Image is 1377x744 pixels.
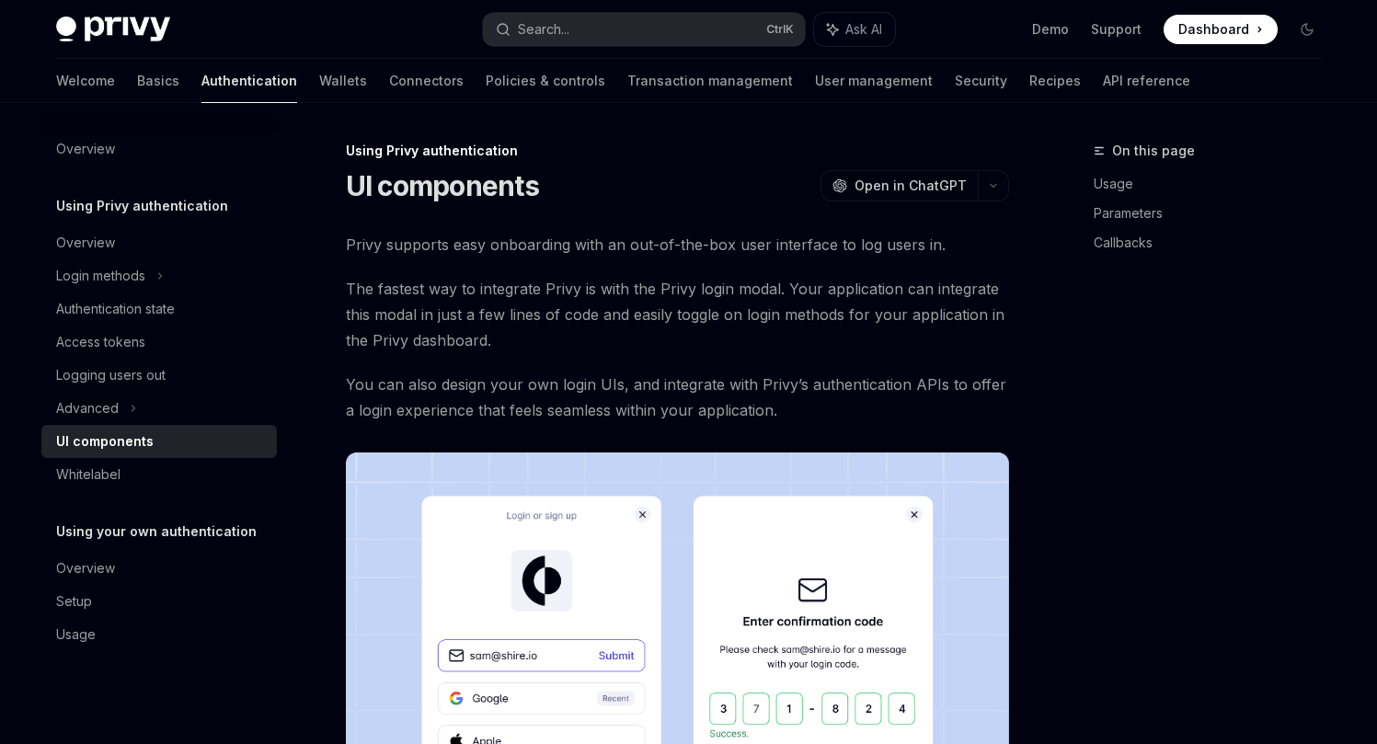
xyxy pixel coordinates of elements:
[56,17,170,42] img: dark logo
[41,226,277,259] a: Overview
[346,276,1009,353] span: The fastest way to integrate Privy is with the Privy login modal. Your application can integrate ...
[319,59,367,103] a: Wallets
[766,22,794,37] span: Ctrl K
[483,13,805,46] button: Search...CtrlK
[814,13,895,46] button: Ask AI
[1178,20,1249,39] span: Dashboard
[41,458,277,491] a: Whitelabel
[56,430,154,452] div: UI components
[627,59,793,103] a: Transaction management
[1112,140,1195,162] span: On this page
[41,132,277,166] a: Overview
[56,557,115,579] div: Overview
[41,425,277,458] a: UI components
[1029,59,1081,103] a: Recipes
[41,552,277,585] a: Overview
[845,20,882,39] span: Ask AI
[56,232,115,254] div: Overview
[820,170,978,201] button: Open in ChatGPT
[1164,15,1278,44] a: Dashboard
[1094,228,1337,258] a: Callbacks
[56,521,257,543] h5: Using your own authentication
[41,292,277,326] a: Authentication state
[955,59,1007,103] a: Security
[486,59,605,103] a: Policies & controls
[201,59,297,103] a: Authentication
[1094,199,1337,228] a: Parameters
[1091,20,1142,39] a: Support
[1292,15,1322,44] button: Toggle dark mode
[855,177,967,195] span: Open in ChatGPT
[56,331,145,353] div: Access tokens
[815,59,933,103] a: User management
[56,624,96,646] div: Usage
[56,195,228,217] h5: Using Privy authentication
[56,265,145,287] div: Login methods
[41,585,277,618] a: Setup
[41,359,277,392] a: Logging users out
[1032,20,1069,39] a: Demo
[56,590,92,612] div: Setup
[346,372,1009,423] span: You can also design your own login UIs, and integrate with Privy’s authentication APIs to offer a...
[56,298,175,320] div: Authentication state
[41,618,277,651] a: Usage
[137,59,179,103] a: Basics
[346,142,1009,160] div: Using Privy authentication
[56,138,115,160] div: Overview
[56,397,119,419] div: Advanced
[56,464,120,486] div: Whitelabel
[56,59,115,103] a: Welcome
[41,326,277,359] a: Access tokens
[346,232,1009,258] span: Privy supports easy onboarding with an out-of-the-box user interface to log users in.
[346,169,539,202] h1: UI components
[1103,59,1190,103] a: API reference
[1094,169,1337,199] a: Usage
[518,18,569,40] div: Search...
[389,59,464,103] a: Connectors
[56,364,166,386] div: Logging users out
